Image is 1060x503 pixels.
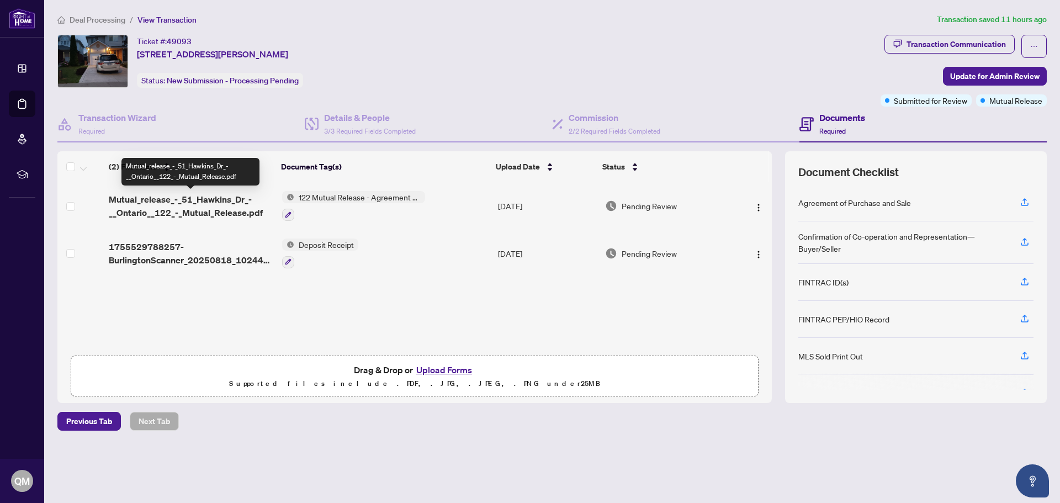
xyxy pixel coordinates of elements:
button: Previous Tab [57,412,121,431]
img: Logo [754,250,763,259]
div: FINTRAC ID(s) [798,276,849,288]
span: Required [78,127,105,135]
span: QM [14,473,30,489]
h4: Documents [819,111,865,124]
span: Mutual_release_-_51_Hawkins_Dr_-__Ontario__122_-_Mutual_Release.pdf [109,193,273,219]
button: Upload Forms [413,363,475,377]
span: 3/3 Required Fields Completed [324,127,416,135]
span: Document Checklist [798,165,899,180]
div: FINTRAC PEP/HIO Record [798,313,889,325]
div: Transaction Communication [907,35,1006,53]
img: Status Icon [282,239,294,251]
button: Next Tab [130,412,179,431]
div: Mutual_release_-_51_Hawkins_Dr_-__Ontario__122_-_Mutual_Release.pdf [121,158,259,186]
span: Pending Review [622,247,677,260]
span: View Transaction [137,15,197,25]
span: Mutual Release [989,94,1042,107]
article: Transaction saved 11 hours ago [937,13,1047,26]
img: IMG-X12296217_1.jpg [58,35,128,87]
img: Status Icon [282,191,294,203]
div: Agreement of Purchase and Sale [798,197,911,209]
img: Document Status [605,247,617,260]
span: 49093 [167,36,192,46]
th: Document Tag(s) [277,151,492,182]
span: [STREET_ADDRESS][PERSON_NAME] [137,47,288,61]
button: Status Icon122 Mutual Release - Agreement of Purchase and Sale [282,191,425,221]
th: Status [598,151,731,182]
img: Document Status [605,200,617,212]
span: Previous Tab [66,412,112,430]
span: Update for Admin Review [950,67,1040,85]
button: Logo [750,197,767,215]
td: [DATE] [494,230,601,277]
button: Status IconDeposit Receipt [282,239,358,268]
p: Supported files include .PDF, .JPG, .JPEG, .PNG under 25 MB [78,377,751,390]
button: Open asap [1016,464,1049,497]
th: Upload Date [491,151,598,182]
h4: Details & People [324,111,416,124]
span: Drag & Drop or [354,363,475,377]
span: Deposit Receipt [294,239,358,251]
div: MLS Sold Print Out [798,350,863,362]
span: Required [819,127,846,135]
h4: Commission [569,111,660,124]
img: Logo [754,203,763,212]
span: Drag & Drop orUpload FormsSupported files include .PDF, .JPG, .JPEG, .PNG under25MB [71,356,758,397]
span: ellipsis [1030,43,1038,50]
span: Submitted for Review [894,94,967,107]
span: Deal Processing [70,15,125,25]
span: New Submission - Processing Pending [167,76,299,86]
span: home [57,16,65,24]
img: logo [9,8,35,29]
button: Logo [750,245,767,262]
span: 1755529788257-BurlingtonScanner_20250818_102448.pdf [109,240,273,267]
th: (2) File Name [104,151,277,182]
span: 2/2 Required Fields Completed [569,127,660,135]
div: Status: [137,73,303,88]
span: 122 Mutual Release - Agreement of Purchase and Sale [294,191,425,203]
h4: Transaction Wizard [78,111,156,124]
div: Confirmation of Co-operation and Representation—Buyer/Seller [798,230,1007,255]
li: / [130,13,133,26]
div: Ticket #: [137,35,192,47]
button: Update for Admin Review [943,67,1047,86]
span: Status [602,161,625,173]
button: Transaction Communication [884,35,1015,54]
span: Pending Review [622,200,677,212]
span: Upload Date [496,161,540,173]
span: (2) File Name [109,161,157,173]
td: [DATE] [494,182,601,230]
